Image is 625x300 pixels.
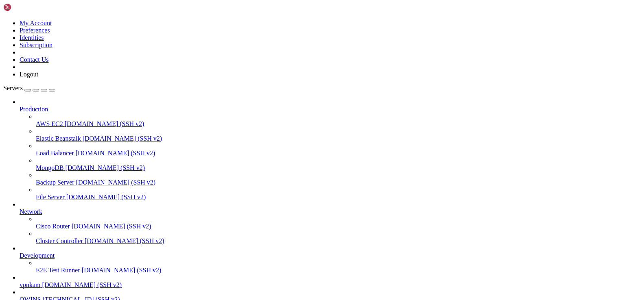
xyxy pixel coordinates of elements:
li: File Server [DOMAIN_NAME] (SSH v2) [36,186,622,201]
li: Production [20,98,622,201]
span: [DOMAIN_NAME] (SSH v2) [42,281,122,288]
span: [DOMAIN_NAME] (SSH v2) [76,150,155,157]
span: Load Balancer [36,150,74,157]
span: [DOMAIN_NAME] (SSH v2) [85,237,164,244]
a: Elastic Beanstalk [DOMAIN_NAME] (SSH v2) [36,135,622,142]
span: Network [20,208,42,215]
span: Development [20,252,55,259]
a: MongoDB [DOMAIN_NAME] (SSH v2) [36,164,622,172]
span: Backup Server [36,179,74,186]
a: Production [20,106,622,113]
span: Cisco Router [36,223,70,230]
li: Elastic Beanstalk [DOMAIN_NAME] (SSH v2) [36,128,622,142]
a: Contact Us [20,56,49,63]
span: [DOMAIN_NAME] (SSH v2) [76,179,156,186]
span: [DOMAIN_NAME] (SSH v2) [65,120,144,127]
span: Production [20,106,48,113]
li: Development [20,245,622,274]
a: Subscription [20,41,52,48]
a: Cisco Router [DOMAIN_NAME] (SSH v2) [36,223,622,230]
span: [DOMAIN_NAME] (SSH v2) [83,135,162,142]
a: Development [20,252,622,259]
span: Cluster Controller [36,237,83,244]
span: [DOMAIN_NAME] (SSH v2) [65,164,145,171]
li: Load Balancer [DOMAIN_NAME] (SSH v2) [36,142,622,157]
li: vpnkam [DOMAIN_NAME] (SSH v2) [20,274,622,289]
img: Shellngn [3,3,50,11]
span: Elastic Beanstalk [36,135,81,142]
a: Identities [20,34,44,41]
li: Cluster Controller [DOMAIN_NAME] (SSH v2) [36,230,622,245]
span: File Server [36,193,65,200]
span: AWS EC2 [36,120,63,127]
li: AWS EC2 [DOMAIN_NAME] (SSH v2) [36,113,622,128]
a: File Server [DOMAIN_NAME] (SSH v2) [36,193,622,201]
a: AWS EC2 [DOMAIN_NAME] (SSH v2) [36,120,622,128]
li: MongoDB [DOMAIN_NAME] (SSH v2) [36,157,622,172]
a: Load Balancer [DOMAIN_NAME] (SSH v2) [36,150,622,157]
a: Preferences [20,27,50,34]
a: vpnkam [DOMAIN_NAME] (SSH v2) [20,281,622,289]
li: Network [20,201,622,245]
span: E2E Test Runner [36,267,80,274]
a: Servers [3,85,55,91]
li: E2E Test Runner [DOMAIN_NAME] (SSH v2) [36,259,622,274]
a: Cluster Controller [DOMAIN_NAME] (SSH v2) [36,237,622,245]
a: E2E Test Runner [DOMAIN_NAME] (SSH v2) [36,267,622,274]
a: Backup Server [DOMAIN_NAME] (SSH v2) [36,179,622,186]
span: vpnkam [20,281,41,288]
a: My Account [20,20,52,26]
span: [DOMAIN_NAME] (SSH v2) [66,193,146,200]
a: Logout [20,71,38,78]
a: Network [20,208,622,215]
li: Backup Server [DOMAIN_NAME] (SSH v2) [36,172,622,186]
li: Cisco Router [DOMAIN_NAME] (SSH v2) [36,215,622,230]
span: [DOMAIN_NAME] (SSH v2) [72,223,151,230]
span: Servers [3,85,23,91]
span: MongoDB [36,164,63,171]
span: [DOMAIN_NAME] (SSH v2) [82,267,162,274]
